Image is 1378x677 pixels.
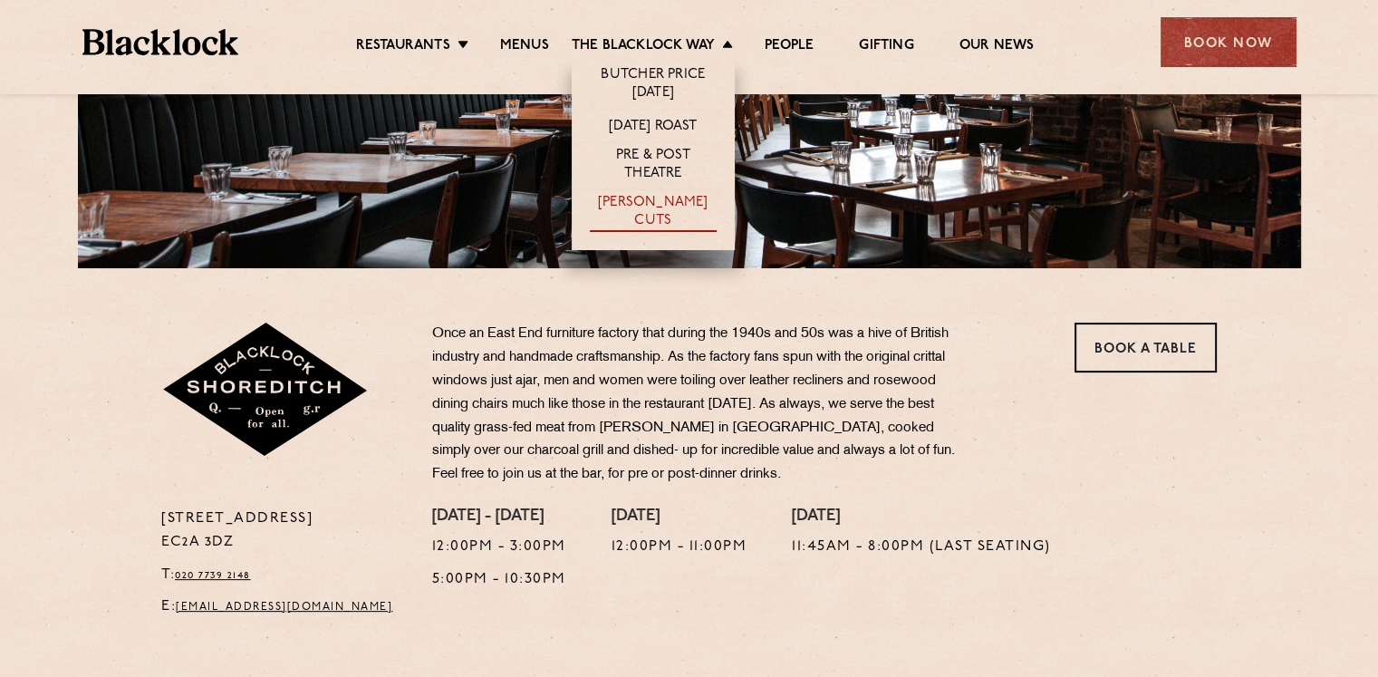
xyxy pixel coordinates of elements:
p: 12:00pm - 3:00pm [432,536,566,559]
a: Gifting [859,37,913,57]
p: 12:00pm - 11:00pm [612,536,747,559]
a: The Blacklock Way [572,37,715,57]
a: 020 7739 2148 [175,570,251,581]
a: [DATE] Roast [609,118,697,138]
h4: [DATE] [792,508,1051,527]
a: [EMAIL_ADDRESS][DOMAIN_NAME] [176,602,392,613]
h4: [DATE] [612,508,747,527]
a: Restaurants [356,37,450,57]
p: T: [161,564,405,587]
a: Menus [500,37,549,57]
p: 5:00pm - 10:30pm [432,568,566,592]
a: Our News [959,37,1035,57]
a: People [765,37,814,57]
div: Book Now [1161,17,1296,67]
img: BL_Textured_Logo-footer-cropped.svg [82,29,239,55]
p: Once an East End furniture factory that during the 1940s and 50s was a hive of British industry a... [432,323,967,487]
p: [STREET_ADDRESS] EC2A 3DZ [161,508,405,555]
p: E: [161,595,405,619]
a: Pre & Post Theatre [590,147,717,185]
h4: [DATE] - [DATE] [432,508,566,527]
a: Butcher Price [DATE] [590,66,717,104]
img: Shoreditch-stamp-v2-default.svg [161,323,371,459]
p: 11:45am - 8:00pm (Last seating) [792,536,1051,559]
a: [PERSON_NAME] Cuts [590,194,717,232]
a: Book a Table [1074,323,1217,372]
